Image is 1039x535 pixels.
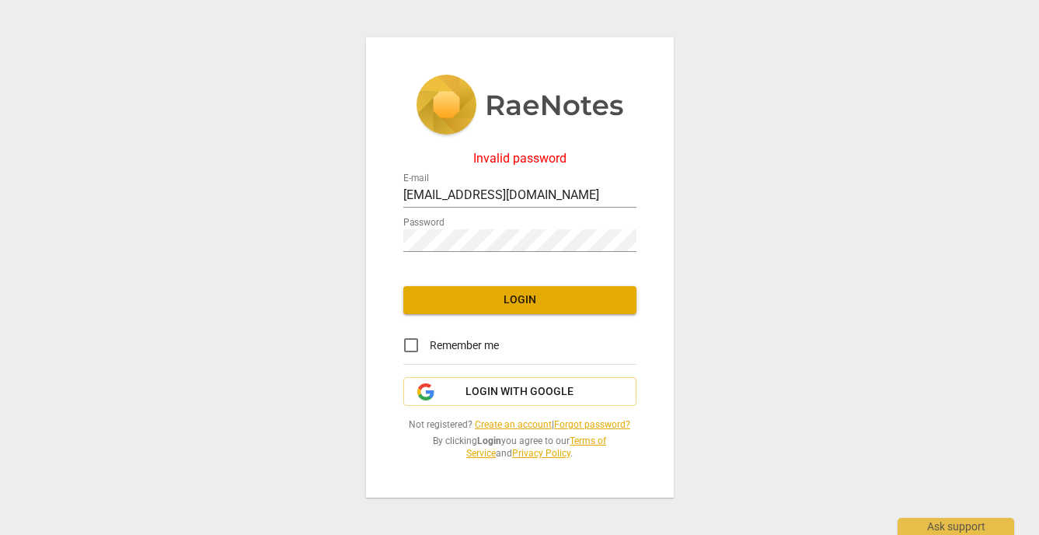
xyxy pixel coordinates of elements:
label: E-mail [403,173,429,183]
a: Create an account [475,419,552,430]
button: Login with Google [403,377,636,407]
b: Login [477,435,501,446]
label: Password [403,218,445,227]
span: By clicking you agree to our and . [403,435,636,460]
span: Not registered? | [403,418,636,432]
span: Login with Google [465,384,574,400]
span: Login [416,292,624,308]
a: Terms of Service [466,435,606,460]
span: Remember me [430,337,499,354]
a: Privacy Policy [512,448,570,459]
div: Ask support [898,518,1014,535]
img: 5ac2273c67554f335776073100b6d88f.svg [416,75,624,138]
a: Forgot password? [554,419,630,430]
button: Login [403,286,636,314]
div: Invalid password [403,152,636,166]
